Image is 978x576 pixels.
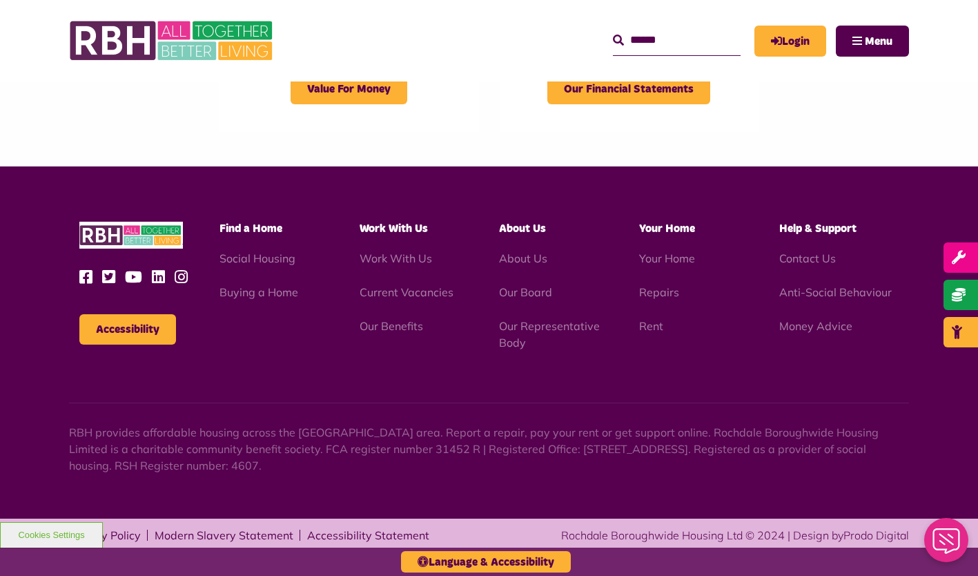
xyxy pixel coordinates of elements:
a: Contact Us [779,251,836,265]
a: Prodo Digital - open in a new tab [843,528,909,542]
button: Language & Accessibility [401,551,571,573]
a: Repairs [639,285,679,299]
a: Our Representative Body [499,319,600,349]
input: Search [613,26,741,55]
iframe: Netcall Web Assistant for live chat [916,514,978,576]
span: Find a Home [219,223,282,234]
button: Accessibility [79,314,176,345]
a: About Us [499,251,547,265]
a: Work With Us [360,251,432,265]
img: RBH [69,14,276,68]
p: RBH provides affordable housing across the [GEOGRAPHIC_DATA] area. Report a repair, pay your rent... [69,424,909,474]
button: Navigation [836,26,909,57]
div: Rochdale Boroughwide Housing Ltd © 2024 | Design by [561,527,909,544]
a: Privacy Policy [69,530,141,541]
span: Our Financial Statements [547,74,710,104]
a: Modern Slavery Statement - open in a new tab [155,530,293,541]
a: Our Benefits [360,319,423,333]
span: Your Home [639,223,695,234]
a: Anti-Social Behaviour [779,285,892,299]
a: Money Advice [779,319,852,333]
a: Buying a Home [219,285,298,299]
a: Rent [639,319,663,333]
a: Our Board [499,285,552,299]
a: MyRBH [754,26,826,57]
span: Work With Us [360,223,428,234]
span: About Us [499,223,546,234]
img: RBH [79,222,183,249]
a: Your Home [639,251,695,265]
span: Value For Money [291,74,407,104]
a: Current Vacancies [360,285,453,299]
a: Social Housing - open in a new tab [219,251,295,265]
a: Accessibility Statement [307,530,429,541]
span: Menu [865,36,892,47]
span: Help & Support [779,223,857,234]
